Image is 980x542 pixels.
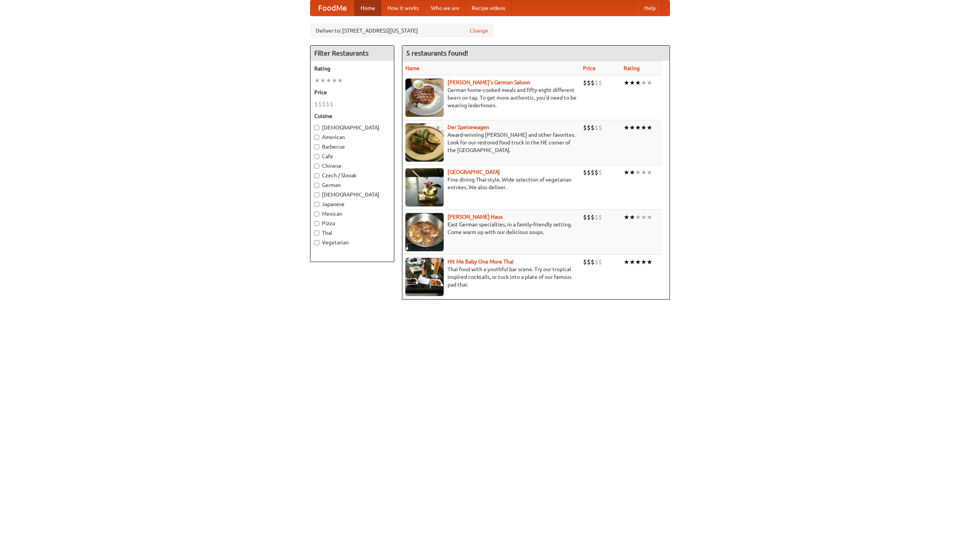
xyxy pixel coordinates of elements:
img: esthers.jpg [405,79,444,117]
p: Award-winning [PERSON_NAME] and other favorites. Look for our restored food truck in the NE corne... [405,131,577,154]
li: ★ [320,76,326,85]
img: kohlhaus.jpg [405,213,444,251]
input: Japanese [314,202,319,207]
li: ★ [337,76,343,85]
li: ★ [635,213,641,221]
li: ★ [629,213,635,221]
li: $ [595,168,598,177]
li: $ [322,100,326,108]
li: $ [330,100,333,108]
input: Cafe [314,154,319,159]
a: Recipe videos [465,0,511,16]
input: American [314,135,319,140]
li: $ [595,79,598,87]
li: $ [587,258,591,266]
input: Thai [314,231,319,236]
input: German [314,183,319,188]
label: Pizza [314,219,390,227]
a: Home [354,0,381,16]
li: $ [591,79,595,87]
label: Japanese [314,200,390,208]
label: American [314,133,390,141]
li: $ [598,168,602,177]
label: German [314,181,390,189]
input: [DEMOGRAPHIC_DATA] [314,125,319,130]
li: $ [314,100,318,108]
li: ★ [641,79,647,87]
label: [DEMOGRAPHIC_DATA] [314,191,390,198]
li: ★ [629,123,635,132]
li: $ [591,123,595,132]
ng-pluralize: 5 restaurants found! [406,49,468,57]
li: $ [598,123,602,132]
li: $ [583,79,587,87]
label: Vegetarian [314,239,390,246]
a: [GEOGRAPHIC_DATA] [448,169,500,175]
label: Barbecue [314,143,390,151]
li: $ [318,100,322,108]
img: babythai.jpg [405,258,444,296]
label: Thai [314,229,390,237]
img: satay.jpg [405,168,444,206]
h5: Cuisine [314,112,390,120]
p: Fine dining Thai-style. Wide selection of vegetarian entrées. We also deliver. [405,176,577,191]
label: Cafe [314,152,390,160]
li: ★ [624,123,629,132]
li: $ [583,123,587,132]
li: $ [595,213,598,221]
li: ★ [635,123,641,132]
label: Czech / Slovak [314,172,390,179]
li: $ [587,79,591,87]
li: $ [583,168,587,177]
div: Deliver to: [STREET_ADDRESS][US_STATE] [310,24,494,38]
b: Der Speisewagen [448,124,489,130]
li: $ [595,258,598,266]
li: ★ [641,123,647,132]
li: ★ [641,168,647,177]
a: Price [583,65,596,71]
a: Who we are [425,0,465,16]
a: Help [638,0,662,16]
li: ★ [326,76,332,85]
li: $ [583,213,587,221]
li: $ [598,258,602,266]
h5: Price [314,88,390,96]
li: ★ [624,213,629,221]
h4: Filter Restaurants [310,46,394,61]
li: $ [326,100,330,108]
a: Change [470,27,488,34]
li: ★ [332,76,337,85]
label: Mexican [314,210,390,218]
img: speisewagen.jpg [405,123,444,162]
li: ★ [635,168,641,177]
li: ★ [647,79,652,87]
input: [DEMOGRAPHIC_DATA] [314,192,319,197]
a: Rating [624,65,640,71]
a: [PERSON_NAME]'s German Saloon [448,79,530,85]
label: [DEMOGRAPHIC_DATA] [314,124,390,131]
p: Thai food with a youthful bar scene. Try our tropical inspired cocktails, or tuck into a plate of... [405,265,577,288]
li: ★ [641,258,647,266]
p: East German specialties, in a family-friendly setting. Come warm up with our delicious soups. [405,221,577,236]
li: $ [591,168,595,177]
p: German home-cooked meals and fifty-eight different beers on tap. To get more authentic, you'd nee... [405,86,577,109]
li: $ [591,213,595,221]
input: Chinese [314,164,319,169]
input: Pizza [314,221,319,226]
input: Barbecue [314,144,319,149]
li: $ [583,258,587,266]
li: ★ [641,213,647,221]
li: $ [598,213,602,221]
li: ★ [624,79,629,87]
h5: Rating [314,65,390,72]
a: Hit Me Baby One More Thai [448,259,514,265]
a: [PERSON_NAME] Haus [448,214,503,220]
li: ★ [624,168,629,177]
a: How it works [381,0,425,16]
label: Chinese [314,162,390,170]
a: Name [405,65,420,71]
li: ★ [314,76,320,85]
